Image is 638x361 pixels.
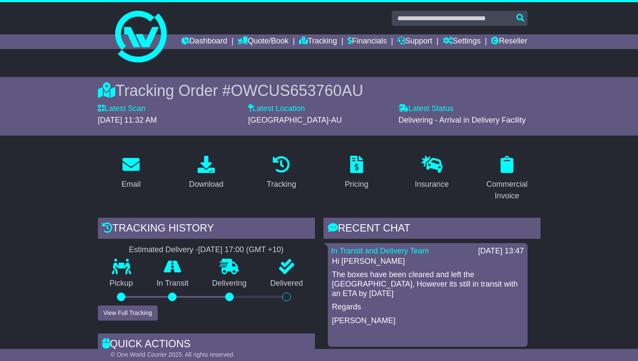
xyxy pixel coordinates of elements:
a: Email [116,153,146,193]
div: Quick Actions [98,333,315,357]
span: [DATE] 11:32 AM [98,116,157,124]
a: Financials [348,34,387,49]
div: [DATE] 13:47 [478,247,524,256]
label: Latest Scan [98,104,146,114]
label: Latest Status [399,104,454,114]
div: Estimated Delivery - [98,245,315,255]
label: Latest Location [248,104,305,114]
div: Tracking history [98,218,315,241]
a: Dashboard [181,34,227,49]
a: Pricing [339,153,374,193]
a: Insurance [409,153,454,193]
p: Delivered [258,279,314,288]
div: Commercial Invoice [479,179,535,202]
p: In Transit [145,279,200,288]
div: [DATE] 17:00 (GMT +10) [198,245,284,255]
a: Download [183,153,229,193]
a: Tracking [261,153,302,193]
span: OWCUS653760AU [231,82,363,99]
a: Reseller [491,34,527,49]
div: RECENT CHAT [324,218,540,241]
span: [GEOGRAPHIC_DATA]-AU [248,116,342,124]
a: Settings [443,34,481,49]
span: © One World Courier 2025. All rights reserved. [111,351,235,358]
p: Regards [332,302,523,312]
p: The boxes have been cleared and left the [GEOGRAPHIC_DATA], However its still in transit with an ... [332,270,523,298]
p: [PERSON_NAME] [332,316,523,326]
div: Tracking Order # [98,81,540,100]
p: Pickup [98,279,145,288]
p: Hi [PERSON_NAME] [332,257,523,266]
p: Delivering [200,279,258,288]
span: Delivering - Arrival in Delivery Facility [399,116,526,124]
a: Support [397,34,432,49]
div: Insurance [415,179,449,190]
div: Pricing [345,179,368,190]
a: Commercial Invoice [474,153,540,205]
a: Quote/Book [238,34,288,49]
a: In Transit and Delivery Team [331,247,429,255]
button: View Full Tracking [98,305,158,321]
div: Email [121,179,140,190]
a: Tracking [299,34,337,49]
div: Tracking [267,179,296,190]
div: Download [189,179,223,190]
